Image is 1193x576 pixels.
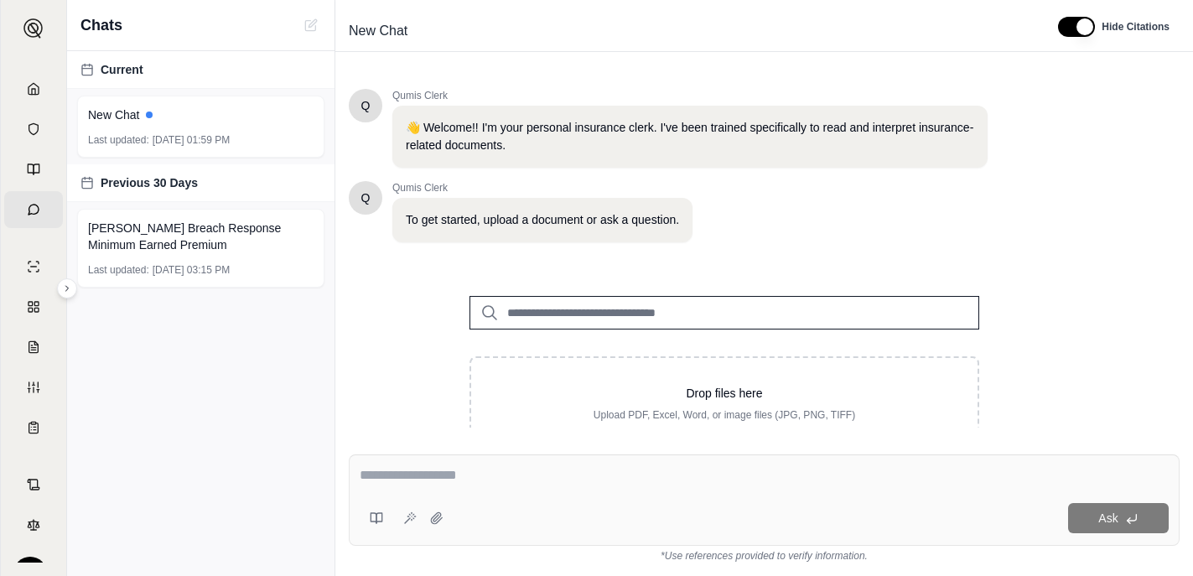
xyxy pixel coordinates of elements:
p: Drop files here [498,385,951,402]
span: Qumis Clerk [392,89,988,102]
span: [PERSON_NAME] Breach Response Minimum Earned Premium [88,220,314,253]
span: Last updated: [88,263,149,277]
a: Contract Analysis [4,466,63,503]
span: Current [101,61,143,78]
button: Expand sidebar [17,12,50,45]
a: Single Policy [4,248,63,285]
span: Last updated: [88,133,149,147]
a: Coverage Table [4,409,63,446]
img: Expand sidebar [23,18,44,39]
p: 👋 Welcome!! I'm your personal insurance clerk. I've been trained specifically to read and interpr... [406,119,974,154]
p: To get started, upload a document or ask a question. [406,211,679,229]
span: Ask [1098,511,1118,525]
span: Chats [80,13,122,37]
span: [DATE] 01:59 PM [153,133,230,147]
button: Ask [1068,503,1169,533]
a: Claim Coverage [4,329,63,366]
span: New Chat [88,106,139,123]
span: [DATE] 03:15 PM [153,263,230,277]
span: Previous 30 Days [101,174,198,191]
button: New Chat [301,15,321,35]
a: Custom Report [4,369,63,406]
span: Hello [361,97,371,114]
span: Qumis Clerk [392,181,692,195]
a: Prompt Library [4,151,63,188]
a: Legal Search Engine [4,506,63,543]
div: *Use references provided to verify information. [349,546,1180,563]
a: Chat [4,191,63,228]
span: New Chat [342,18,414,44]
span: Hide Citations [1102,20,1170,34]
button: Expand sidebar [57,278,77,298]
p: Upload PDF, Excel, Word, or image files (JPG, PNG, TIFF) [498,408,951,422]
div: Edit Title [342,18,1038,44]
span: Hello [361,189,371,206]
a: Home [4,70,63,107]
a: Documents Vault [4,111,63,148]
a: Policy Comparisons [4,288,63,325]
